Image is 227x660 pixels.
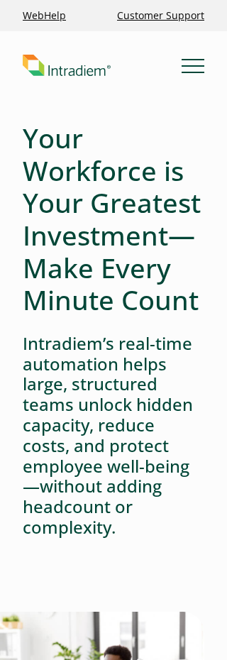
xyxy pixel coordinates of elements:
button: Mobile Navigation Button [182,54,204,77]
img: Intradiem [23,55,111,77]
a: Customer Support [111,3,210,28]
h1: Your Workforce is Your Greatest Investment—Make Every Minute Count [23,122,204,317]
h4: Intradiem’s real-time automation helps large, structured teams unlock hidden capacity, reduce cos... [23,334,204,538]
a: Link to homepage of Intradiem [23,55,182,77]
a: Link opens in a new window [17,3,72,28]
